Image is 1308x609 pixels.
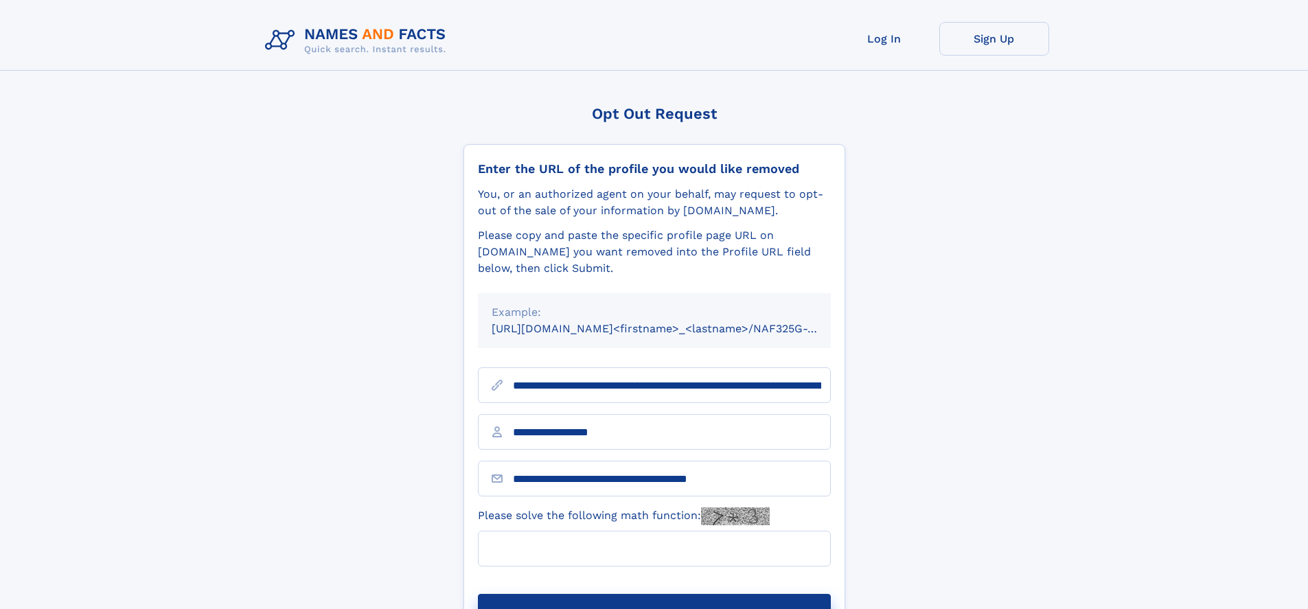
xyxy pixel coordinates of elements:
[939,22,1049,56] a: Sign Up
[829,22,939,56] a: Log In
[492,322,857,335] small: [URL][DOMAIN_NAME]<firstname>_<lastname>/NAF325G-xxxxxxxx
[478,161,831,176] div: Enter the URL of the profile you would like removed
[478,186,831,219] div: You, or an authorized agent on your behalf, may request to opt-out of the sale of your informatio...
[478,507,770,525] label: Please solve the following math function:
[492,304,817,321] div: Example:
[478,227,831,277] div: Please copy and paste the specific profile page URL on [DOMAIN_NAME] you want removed into the Pr...
[463,105,845,122] div: Opt Out Request
[260,22,457,59] img: Logo Names and Facts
